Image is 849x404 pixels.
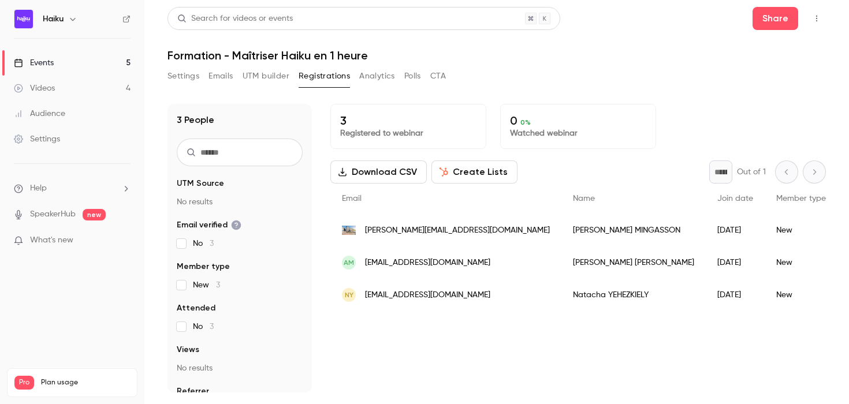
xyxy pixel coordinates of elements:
[706,279,765,311] div: [DATE]
[365,225,550,237] span: [PERSON_NAME][EMAIL_ADDRESS][DOMAIN_NAME]
[177,344,199,356] span: Views
[342,194,362,203] span: Email
[706,246,765,279] div: [DATE]
[573,194,595,203] span: Name
[41,378,130,387] span: Plan usage
[243,67,289,85] button: UTM builder
[177,302,215,314] span: Attended
[83,209,106,220] span: new
[765,279,837,311] div: New
[208,67,233,85] button: Emails
[177,13,293,25] div: Search for videos or events
[330,160,427,184] button: Download CSV
[14,133,60,145] div: Settings
[30,182,47,194] span: Help
[177,261,230,272] span: Member type
[14,10,33,28] img: Haiku
[30,208,76,220] a: SpeakerHub
[43,13,64,25] h6: Haiku
[737,166,766,178] p: Out of 1
[14,57,54,69] div: Events
[177,219,241,231] span: Email verified
[510,128,646,139] p: Watched webinar
[177,362,303,374] p: No results
[117,235,131,246] iframe: Noticeable Trigger
[14,108,65,119] div: Audience
[344,257,354,268] span: AM
[177,386,209,397] span: Referrer
[561,246,706,279] div: [PERSON_NAME] [PERSON_NAME]
[193,279,220,291] span: New
[30,234,73,246] span: What's new
[177,113,214,127] h1: 3 People
[193,321,214,332] span: No
[167,48,826,62] h1: Formation - Maîtriser Haiku en 1 heure
[193,238,214,249] span: No
[167,67,199,85] button: Settings
[765,214,837,246] div: New
[345,290,353,300] span: NY
[359,67,395,85] button: Analytics
[177,196,303,208] p: No results
[177,178,224,189] span: UTM Source
[430,67,446,85] button: CTA
[510,114,646,128] p: 0
[765,246,837,279] div: New
[431,160,517,184] button: Create Lists
[342,226,356,235] img: avocatsdutheleme.com
[561,214,706,246] div: [PERSON_NAME] MINGASSON
[216,281,220,289] span: 3
[561,279,706,311] div: Natacha YEHEZKIELY
[299,67,350,85] button: Registrations
[210,323,214,331] span: 3
[776,194,826,203] span: Member type
[210,240,214,248] span: 3
[14,83,55,94] div: Videos
[365,289,490,301] span: [EMAIL_ADDRESS][DOMAIN_NAME]
[14,182,131,194] li: help-dropdown-opener
[520,118,531,126] span: 0 %
[340,114,476,128] p: 3
[340,128,476,139] p: Registered to webinar
[706,214,765,246] div: [DATE]
[753,7,798,30] button: Share
[717,194,753,203] span: Join date
[365,257,490,269] span: [EMAIL_ADDRESS][DOMAIN_NAME]
[14,376,34,390] span: Pro
[404,67,421,85] button: Polls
